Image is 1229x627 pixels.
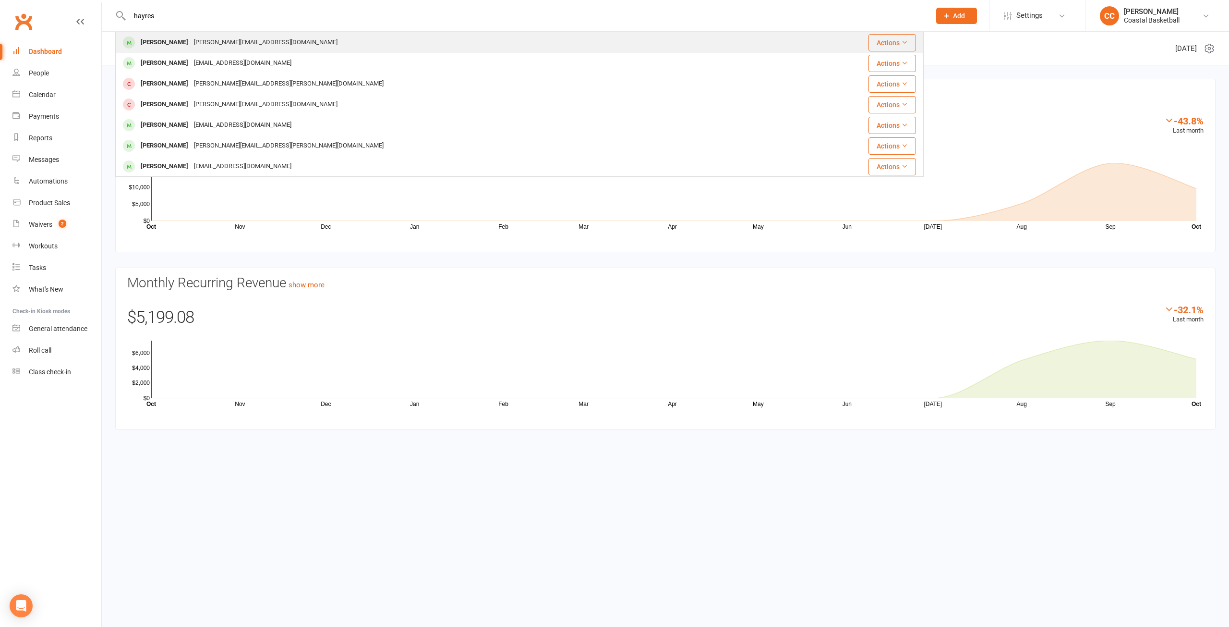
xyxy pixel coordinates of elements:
[1124,16,1180,25] div: Coastal Basketball
[59,220,66,228] span: 2
[29,264,46,271] div: Tasks
[191,36,340,49] div: [PERSON_NAME][EMAIL_ADDRESS][DOMAIN_NAME]
[12,340,101,361] a: Roll call
[936,8,977,24] button: Add
[1164,304,1204,325] div: Last month
[138,36,191,49] div: [PERSON_NAME]
[868,117,916,134] button: Actions
[868,75,916,93] button: Actions
[1124,7,1180,16] div: [PERSON_NAME]
[868,96,916,113] button: Actions
[12,106,101,127] a: Payments
[29,346,51,354] div: Roll call
[12,192,101,214] a: Product Sales
[12,279,101,300] a: What's New
[191,139,386,153] div: [PERSON_NAME][EMAIL_ADDRESS][PERSON_NAME][DOMAIN_NAME]
[29,242,58,250] div: Workouts
[12,84,101,106] a: Calendar
[138,118,191,132] div: [PERSON_NAME]
[191,77,386,91] div: [PERSON_NAME][EMAIL_ADDRESS][PERSON_NAME][DOMAIN_NAME]
[12,214,101,235] a: Waivers 2
[138,98,191,111] div: [PERSON_NAME]
[12,257,101,279] a: Tasks
[1164,115,1204,136] div: Last month
[138,56,191,70] div: [PERSON_NAME]
[1164,115,1204,126] div: -43.8%
[29,368,71,376] div: Class check-in
[138,139,191,153] div: [PERSON_NAME]
[12,361,101,383] a: Class kiosk mode
[12,235,101,257] a: Workouts
[10,594,33,617] div: Open Intercom Messenger
[191,118,294,132] div: [EMAIL_ADDRESS][DOMAIN_NAME]
[1164,304,1204,315] div: -32.1%
[29,69,49,77] div: People
[289,281,325,289] a: show more
[953,12,965,20] span: Add
[29,91,56,98] div: Calendar
[868,55,916,72] button: Actions
[1175,43,1197,54] span: [DATE]
[29,177,68,185] div: Automations
[12,127,101,149] a: Reports
[29,221,52,228] div: Waivers
[868,137,916,155] button: Actions
[127,276,1204,291] h3: Monthly Recurring Revenue
[12,149,101,171] a: Messages
[191,56,294,70] div: [EMAIL_ADDRESS][DOMAIN_NAME]
[191,160,294,173] div: [EMAIL_ADDRESS][DOMAIN_NAME]
[29,156,59,163] div: Messages
[29,134,52,142] div: Reports
[12,318,101,340] a: General attendance kiosk mode
[191,98,340,111] div: [PERSON_NAME][EMAIL_ADDRESS][DOMAIN_NAME]
[12,41,101,62] a: Dashboard
[138,160,191,173] div: [PERSON_NAME]
[1100,6,1119,25] div: CC
[29,325,87,332] div: General attendance
[868,158,916,175] button: Actions
[127,304,1204,336] div: $5,199.08
[29,199,70,207] div: Product Sales
[29,48,62,55] div: Dashboard
[29,112,59,120] div: Payments
[12,171,101,192] a: Automations
[1016,5,1043,26] span: Settings
[29,285,63,293] div: What's New
[12,10,36,34] a: Clubworx
[138,77,191,91] div: [PERSON_NAME]
[127,9,924,23] input: Search...
[12,62,101,84] a: People
[868,34,916,51] button: Actions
